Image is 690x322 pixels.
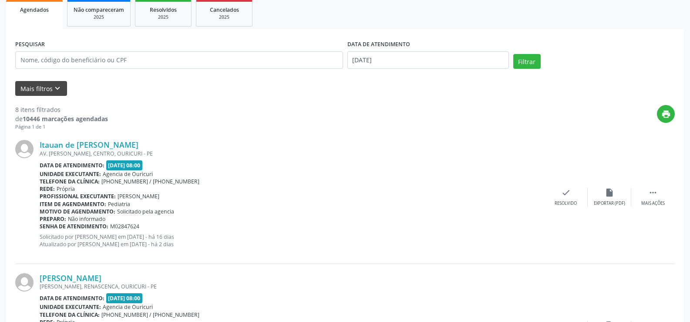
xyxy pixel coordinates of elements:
[20,6,49,14] span: Agendados
[555,200,577,207] div: Resolvido
[106,160,143,170] span: [DATE] 08:00
[57,185,75,193] span: Própria
[40,295,104,302] b: Data de atendimento:
[605,188,614,197] i: insert_drive_file
[74,14,124,20] div: 2025
[210,6,239,14] span: Cancelados
[15,105,108,114] div: 8 itens filtrados
[106,293,143,303] span: [DATE] 08:00
[40,185,55,193] b: Rede:
[40,193,116,200] b: Profissional executante:
[40,178,100,185] b: Telefone da clínica:
[15,51,343,69] input: Nome, código do beneficiário ou CPF
[118,193,159,200] span: [PERSON_NAME]
[40,311,100,319] b: Telefone da clínica:
[40,233,544,248] p: Solicitado por [PERSON_NAME] em [DATE] - há 16 dias Atualizado por [PERSON_NAME] em [DATE] - há 2...
[15,140,34,158] img: img
[513,54,541,69] button: Filtrar
[40,303,101,311] b: Unidade executante:
[53,84,62,93] i: keyboard_arrow_down
[101,311,199,319] span: [PHONE_NUMBER] / [PHONE_NUMBER]
[594,200,625,207] div: Exportar (PDF)
[15,38,45,51] label: PESQUISAR
[641,200,665,207] div: Mais ações
[108,200,130,208] span: Pediatria
[202,14,246,20] div: 2025
[40,170,101,178] b: Unidade executante:
[40,208,115,215] b: Motivo de agendamento:
[68,215,105,223] span: Não informado
[40,200,106,208] b: Item de agendamento:
[15,81,67,96] button: Mais filtroskeyboard_arrow_down
[648,188,658,197] i: 
[347,38,410,51] label: DATA DE ATENDIMENTO
[40,273,101,283] a: [PERSON_NAME]
[347,51,509,69] input: Selecione um intervalo
[657,105,675,123] button: print
[40,162,104,169] b: Data de atendimento:
[561,188,571,197] i: check
[103,303,153,311] span: Agencia de Ouricuri
[150,6,177,14] span: Resolvidos
[40,215,66,223] b: Preparo:
[15,123,108,131] div: Página 1 de 1
[101,178,199,185] span: [PHONE_NUMBER] / [PHONE_NUMBER]
[74,6,124,14] span: Não compareceram
[15,114,108,123] div: de
[110,223,139,230] span: M02847624
[40,150,544,157] div: AV. [PERSON_NAME], CENTRO, OURICURI - PE
[23,115,108,123] strong: 10446 marcações agendadas
[661,109,671,119] i: print
[103,170,153,178] span: Agencia de Ouricuri
[15,273,34,291] img: img
[141,14,185,20] div: 2025
[40,283,544,290] div: [PERSON_NAME], RENASCENCA, OURICURI - PE
[40,223,108,230] b: Senha de atendimento:
[117,208,174,215] span: Solicitado pela agencia
[40,140,138,149] a: Itauan de [PERSON_NAME]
